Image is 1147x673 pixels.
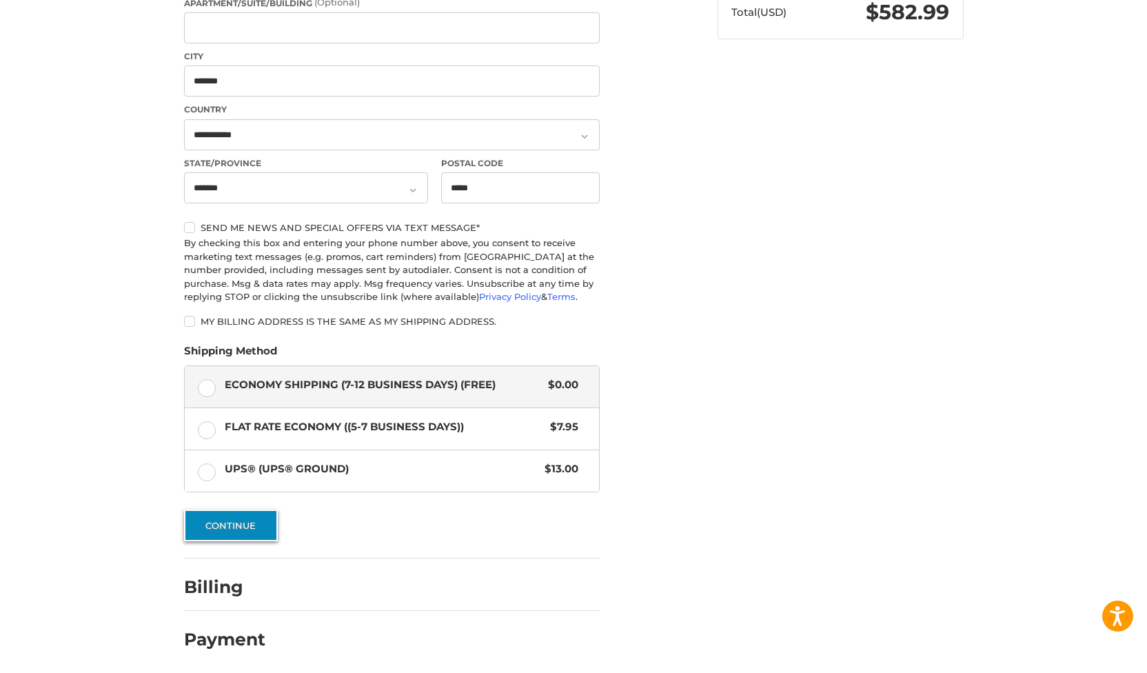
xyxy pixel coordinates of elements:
span: $13.00 [538,461,579,477]
div: By checking this box and entering your phone number above, you consent to receive marketing text ... [184,237,600,304]
span: Total (USD) [731,6,786,19]
span: Economy Shipping (7-12 Business Days) (Free) [225,377,542,393]
label: City [184,50,600,63]
a: Terms [547,291,576,302]
label: My billing address is the same as my shipping address. [184,316,600,327]
a: Privacy Policy [479,291,541,302]
label: State/Province [184,157,428,170]
iframe: Google Customer Reviews [1033,636,1147,673]
span: $7.95 [544,419,579,435]
label: Country [184,103,600,116]
h2: Payment [184,629,265,650]
label: Postal Code [441,157,600,170]
legend: Shipping Method [184,343,277,365]
label: Send me news and special offers via text message* [184,222,600,233]
span: UPS® (UPS® Ground) [225,461,538,477]
h2: Billing [184,576,265,598]
span: Flat Rate Economy ((5-7 Business Days)) [225,419,544,435]
button: Continue [184,510,278,541]
span: $0.00 [542,377,579,393]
